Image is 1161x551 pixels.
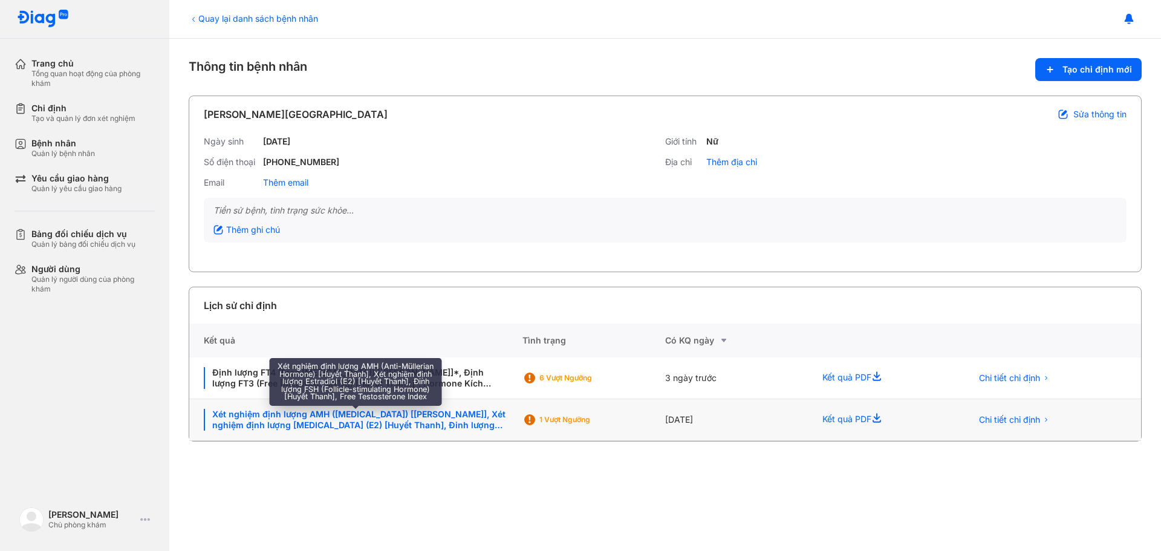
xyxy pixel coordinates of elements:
div: Yêu cầu giao hàng [31,173,122,184]
div: [PERSON_NAME][GEOGRAPHIC_DATA] [204,107,388,122]
div: [DATE] [665,399,808,441]
div: Tổng quan hoạt động của phòng khám [31,69,155,88]
span: Tạo chỉ định mới [1062,64,1132,75]
div: Thêm ghi chú [213,224,280,235]
div: Quản lý bảng đối chiếu dịch vụ [31,240,135,249]
div: Tình trạng [522,324,665,357]
div: Giới tính [665,136,701,147]
div: Kết quả PDF [808,399,957,441]
div: Thông tin bệnh nhân [189,58,1142,81]
button: Chi tiết chỉ định [972,369,1057,387]
div: Số điện thoại [204,157,258,168]
div: Trang chủ [31,58,155,69]
span: Chi tiết chỉ định [979,373,1040,383]
div: Có KQ ngày [665,333,808,348]
div: Địa chỉ [665,157,701,168]
div: Bảng đối chiếu dịch vụ [31,229,135,240]
div: Người dùng [31,264,155,275]
div: [DATE] [263,136,290,147]
div: Kết quả [189,324,522,357]
div: Định lượng FT4 (Free [MEDICAL_DATA]) [[PERSON_NAME]]*, Định lượng FT3 (Free [MEDICAL_DATA]) [Huyế... [204,367,508,389]
div: Ngày sinh [204,136,258,147]
img: logo [17,10,69,28]
div: Email [204,177,258,188]
div: Thêm email [263,177,308,188]
div: Quản lý yêu cầu giao hàng [31,184,122,194]
div: Xét nghiệm định lượng AMH ([MEDICAL_DATA]) [[PERSON_NAME]], Xét nghiệm định lượng [MEDICAL_DATA] ... [204,409,508,431]
div: Quản lý bệnh nhân [31,149,95,158]
div: Kết quả PDF [808,357,957,399]
button: Chi tiết chỉ định [972,411,1057,429]
div: [PHONE_NUMBER] [263,157,339,168]
div: Bệnh nhân [31,138,95,149]
div: Nữ [706,136,718,147]
span: Chi tiết chỉ định [979,414,1040,425]
div: Tiền sử bệnh, tình trạng sức khỏe... [213,205,1117,216]
div: 3 ngày trước [665,357,808,399]
div: 1 Vượt ngưỡng [539,415,636,425]
div: Thêm địa chỉ [706,157,757,168]
div: Chủ phòng khám [48,520,135,530]
div: 6 Vượt ngưỡng [539,373,636,383]
div: Quay lại danh sách bệnh nhân [189,12,318,25]
div: Quản lý người dùng của phòng khám [31,275,155,294]
img: logo [19,507,44,532]
div: Tạo và quản lý đơn xét nghiệm [31,114,135,123]
div: [PERSON_NAME] [48,509,135,520]
span: Sửa thông tin [1073,109,1127,120]
div: Chỉ định [31,103,135,114]
div: Lịch sử chỉ định [204,298,277,313]
button: Tạo chỉ định mới [1035,58,1142,81]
